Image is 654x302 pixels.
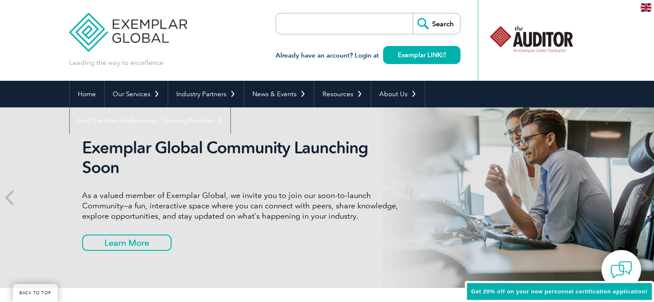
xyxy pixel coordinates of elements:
[383,46,461,64] a: Exemplar LINK
[82,138,405,177] h2: Exemplar Global Community Launching Soon
[276,50,461,61] h3: Already have an account? Login at
[641,3,651,12] img: en
[168,81,244,107] a: Industry Partners
[82,190,405,221] p: As a valued member of Exemplar Global, we invite you to join our soon-to-launch Community—a fun, ...
[70,107,230,134] a: Find Certified Professional / Training Provider
[13,284,58,302] a: BACK TO TOP
[471,288,648,295] span: Get 20% off on your new personnel certification application!
[314,81,371,107] a: Resources
[371,81,425,107] a: About Us
[69,58,163,67] p: Leading the way to excellence
[70,81,104,107] a: Home
[413,13,460,34] input: Search
[104,81,168,107] a: Our Services
[611,259,632,281] img: contact-chat.png
[244,81,314,107] a: News & Events
[441,52,446,57] img: open_square.png
[82,235,172,251] a: Learn More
